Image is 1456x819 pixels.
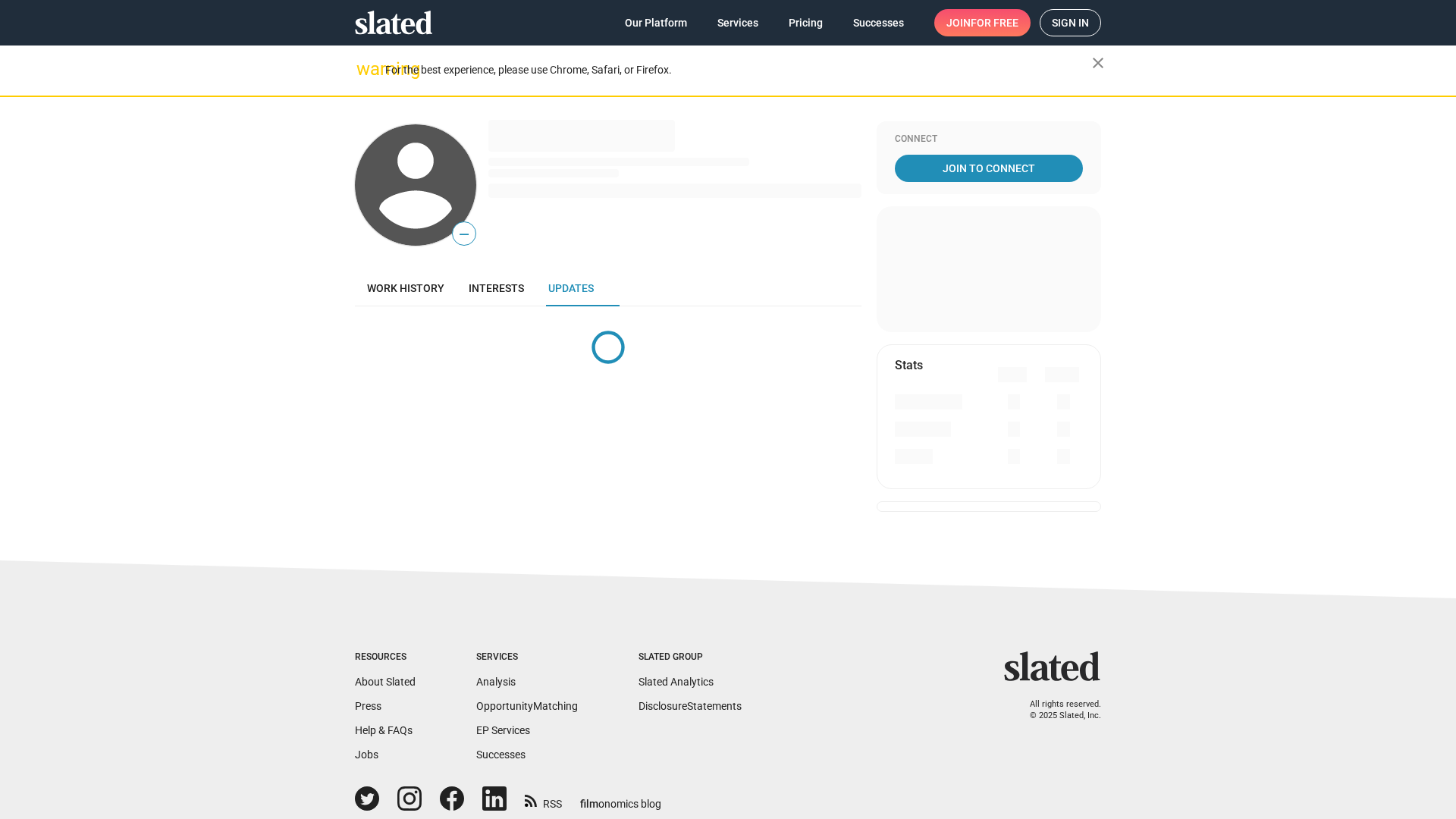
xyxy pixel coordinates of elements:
a: Successes [476,748,526,761]
span: Services [717,9,758,36]
mat-icon: close [1089,54,1107,72]
a: EP Services [476,724,530,736]
a: DisclosureStatements [639,700,742,712]
span: — [453,224,475,244]
span: Sign in [1052,10,1089,36]
a: RSS [525,788,562,811]
span: Our Platform [625,9,687,36]
mat-card-title: Stats [895,357,923,373]
a: Services [705,9,770,36]
span: Pricing [789,9,823,36]
a: Our Platform [613,9,699,36]
a: About Slated [355,676,416,688]
a: Pricing [777,9,835,36]
a: Work history [355,270,457,306]
span: Successes [853,9,904,36]
span: Join To Connect [898,155,1080,182]
div: Slated Group [639,651,742,664]
span: Interests [469,282,524,294]
mat-icon: warning [356,60,375,78]
a: Join To Connect [895,155,1083,182]
span: Work history [367,282,444,294]
a: Analysis [476,676,516,688]
a: Successes [841,9,916,36]
div: For the best experience, please use Chrome, Safari, or Firefox. [385,60,1092,80]
span: Updates [548,282,594,294]
div: Services [476,651,578,664]
a: filmonomics blog [580,785,661,811]
a: Sign in [1040,9,1101,36]
a: Jobs [355,748,378,761]
div: Connect [895,133,1083,146]
a: OpportunityMatching [476,700,578,712]
a: Slated Analytics [639,676,714,688]
div: Resources [355,651,416,664]
span: film [580,798,598,810]
p: All rights reserved. © 2025 Slated, Inc. [1014,699,1101,721]
a: Joinfor free [934,9,1031,36]
a: Interests [457,270,536,306]
a: Updates [536,270,606,306]
span: Join [946,9,1018,36]
span: for free [971,9,1018,36]
a: Help & FAQs [355,724,413,736]
a: Press [355,700,381,712]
